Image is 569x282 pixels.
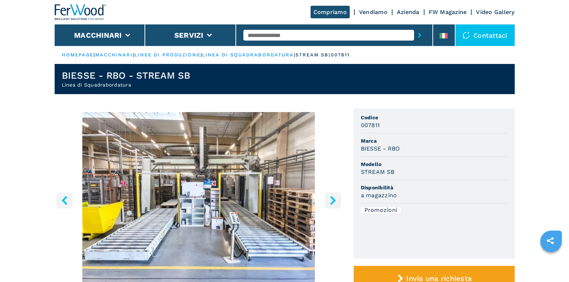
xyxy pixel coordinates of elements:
[361,184,508,191] span: Disponibilità
[74,31,122,40] button: Macchinari
[93,52,95,57] span: |
[361,137,508,144] span: Marca
[541,232,559,250] a: sharethis
[361,121,380,129] h3: 007811
[62,52,94,57] a: HOMEPAGE
[331,52,350,58] p: 007811
[202,52,294,57] a: linea di squadrabordatura
[429,9,467,15] a: FW Magazine
[463,32,470,39] img: Contattaci
[134,52,201,57] a: linee di produzione
[361,144,400,153] h3: BIESSE - RBO
[56,192,73,208] button: left-button
[201,52,202,57] span: |
[476,9,514,15] a: Video Gallery
[397,9,419,15] a: Azienda
[361,207,401,213] div: Promozioni
[325,192,341,208] button: right-button
[361,168,394,176] h3: STREAM SB
[414,27,425,43] button: submit-button
[295,52,331,58] p: stream sb |
[62,81,191,88] h2: Linea di Squadrabordatura
[361,161,508,168] span: Modello
[311,6,350,18] a: Compriamo
[294,52,295,57] span: |
[174,31,203,40] button: Servizi
[55,4,106,20] img: Ferwood
[133,52,134,57] span: |
[361,191,397,199] h3: a magazzino
[95,52,133,57] a: macchinari
[62,70,191,81] h1: BIESSE - RBO - STREAM SB
[455,24,515,46] div: Contattaci
[538,250,564,277] iframe: Chat
[359,9,387,15] a: Vendiamo
[361,114,508,121] span: Codice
